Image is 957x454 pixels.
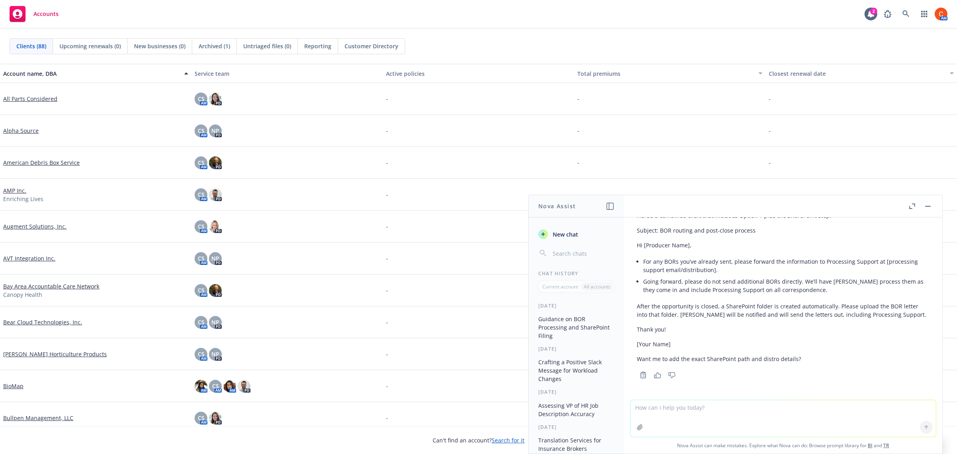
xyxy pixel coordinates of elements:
[577,126,579,135] span: -
[211,254,219,263] span: NP
[198,254,205,263] span: CS
[386,286,388,294] span: -
[529,302,624,309] div: [DATE]
[535,312,618,342] button: Guidance on BOR Processing and SharePoint Filing
[3,158,80,167] a: American Debris Box Service
[209,188,222,201] img: photo
[637,355,929,363] p: Want me to add the exact SharePoint path and distro details?
[386,158,388,167] span: -
[584,283,610,290] p: All accounts
[386,126,388,135] span: -
[529,345,624,352] div: [DATE]
[433,436,524,444] span: Can't find an account?
[198,190,205,199] span: CS
[209,284,222,297] img: photo
[238,380,250,393] img: photo
[3,69,179,78] div: Account name, DBA
[870,8,877,15] div: 2
[198,222,205,231] span: CS
[6,3,62,25] a: Accounts
[577,69,754,78] div: Total premiums
[386,190,388,199] span: -
[3,195,43,203] span: Enriching Lives
[551,248,614,259] input: Search chats
[198,95,205,103] span: CS
[916,6,932,22] a: Switch app
[535,355,618,385] button: Crafting a Positive Slack Message for Workload Changes
[492,436,524,444] a: Search for it
[529,424,624,430] div: [DATE]
[209,93,222,105] img: photo
[3,186,26,195] a: AMP Inc.
[769,95,771,103] span: -
[643,276,929,296] li: Going forward, please do not send additional BORs directly. We’ll have [PERSON_NAME] process them...
[198,286,205,294] span: CS
[529,270,624,277] div: Chat History
[637,340,929,348] p: [Your Name]
[386,95,388,103] span: -
[935,8,947,20] img: photo
[535,399,618,420] button: Assessing VP of HR Job Description Accuracy
[386,222,388,231] span: -
[880,6,896,22] a: Report a Bug
[551,230,578,239] span: New chat
[637,325,929,334] p: Thank you!
[386,254,388,263] span: -
[643,256,929,276] li: For any BORs you’ve already sent, please forward the information to Processing Support at [proces...
[191,64,383,83] button: Service team
[198,414,205,422] span: CS
[211,126,219,135] span: NP
[386,382,388,390] span: -
[637,226,929,235] p: Subject: BOR routing and post-close process
[3,95,57,103] a: All Parts Considered
[542,283,578,290] p: Current account
[3,254,55,263] a: AVT Integration Inc.
[3,126,39,135] a: Alpha Source
[383,64,574,83] button: Active policies
[3,318,82,326] a: Bear Cloud Technologies, Inc.
[198,158,205,167] span: CS
[3,282,99,290] a: Bay Area Accountable Care Network
[769,69,945,78] div: Closest renewal date
[637,302,929,319] p: After the opportunity is closed, a SharePoint folder is created automatically. Please upload the ...
[211,318,219,326] span: NP
[345,42,398,50] span: Customer Directory
[386,318,388,326] span: -
[3,290,42,299] span: Canopy Health
[535,227,618,241] button: New chat
[304,42,331,50] span: Reporting
[769,126,771,135] span: -
[577,95,579,103] span: -
[883,442,889,449] a: TR
[243,42,291,50] span: Untriaged files (0)
[574,64,766,83] button: Total premiums
[627,437,939,454] span: Nova Assist can make mistakes. Explore what Nova can do: Browse prompt library for and
[898,6,914,22] a: Search
[59,42,121,50] span: Upcoming renewals (0)
[198,350,205,358] span: CS
[211,350,219,358] span: NP
[769,158,771,167] span: -
[577,158,579,167] span: -
[868,442,872,449] a: BI
[577,190,579,199] span: -
[3,414,73,422] a: Bullpen Management, LLC
[223,380,236,393] img: photo
[209,156,222,169] img: photo
[640,371,647,379] svg: Copy to clipboard
[198,126,205,135] span: CS
[195,380,207,393] img: photo
[195,69,380,78] div: Service team
[538,202,576,210] h1: Nova Assist
[386,69,571,78] div: Active policies
[666,369,678,381] button: Thumbs down
[134,42,185,50] span: New businesses (0)
[637,241,929,249] p: Hi [Producer Name],
[769,190,771,199] span: -
[766,64,957,83] button: Closest renewal date
[198,318,205,326] span: CS
[386,414,388,422] span: -
[529,389,624,395] div: [DATE]
[16,42,46,50] span: Clients (88)
[199,42,230,50] span: Archived (1)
